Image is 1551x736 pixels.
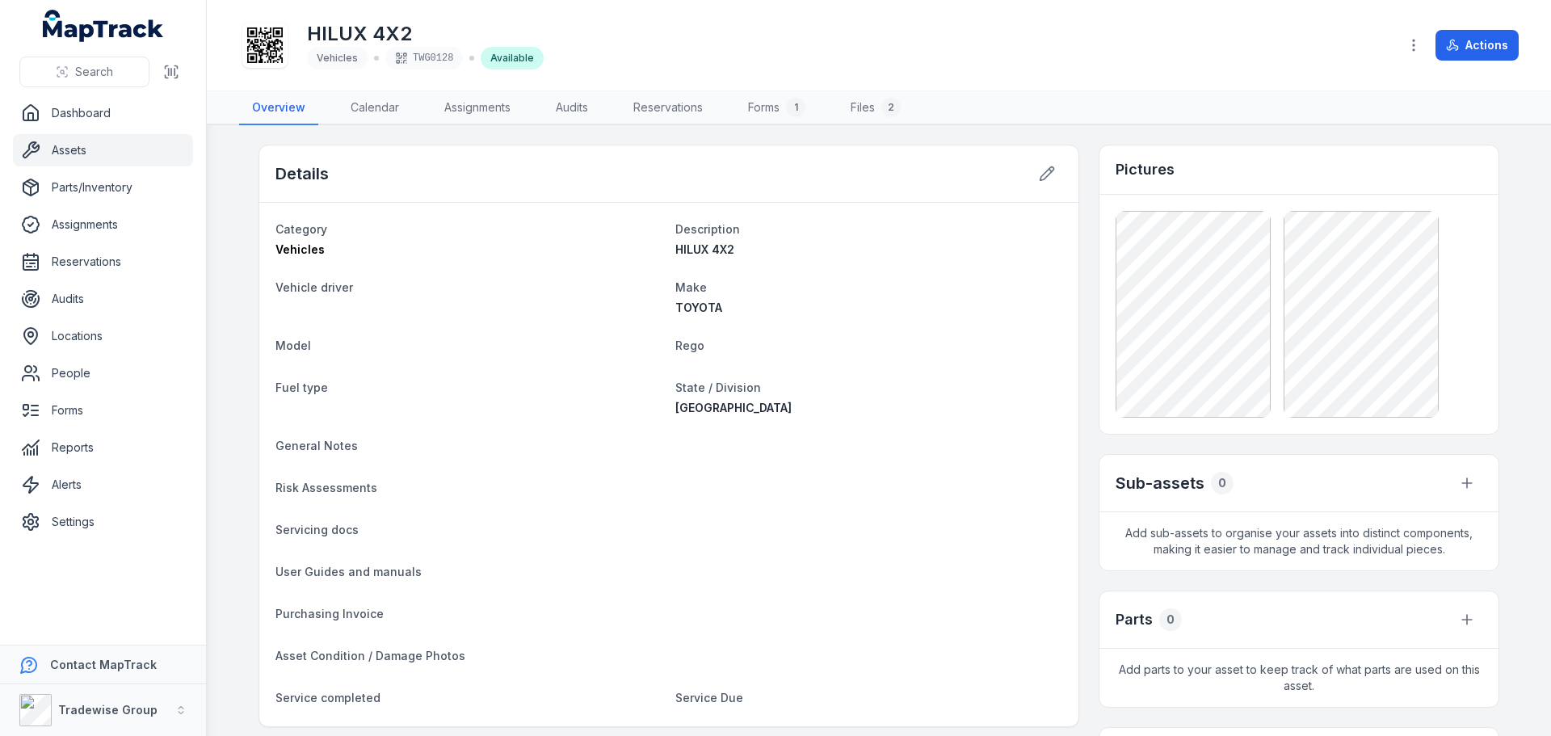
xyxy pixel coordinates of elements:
a: Audits [13,283,193,315]
a: MapTrack [43,10,164,42]
a: Reservations [620,91,716,125]
div: Available [481,47,544,69]
div: 0 [1159,608,1182,631]
h2: Sub-assets [1116,472,1204,494]
span: State / Division [675,381,761,394]
div: 2 [881,98,901,117]
a: Assignments [431,91,523,125]
div: 0 [1211,472,1234,494]
a: People [13,357,193,389]
span: Asset Condition / Damage Photos [275,649,465,662]
span: Add parts to your asset to keep track of what parts are used on this asset. [1099,649,1498,707]
span: Model [275,339,311,352]
button: Actions [1435,30,1519,61]
button: Search [19,57,149,87]
span: Search [75,64,113,80]
a: Forms1 [735,91,818,125]
span: Vehicle driver [275,280,353,294]
a: Assets [13,134,193,166]
span: [GEOGRAPHIC_DATA] [675,401,792,414]
span: HILUX 4X2 [675,242,734,256]
span: Servicing docs [275,523,359,536]
span: Add sub-assets to organise your assets into distinct components, making it easier to manage and t... [1099,512,1498,570]
h1: HILUX 4X2 [307,21,544,47]
span: TOYOTA [675,301,722,314]
a: Reservations [13,246,193,278]
a: Assignments [13,208,193,241]
div: 1 [786,98,805,117]
strong: Contact MapTrack [50,658,157,671]
span: Purchasing Invoice [275,607,384,620]
span: Vehicles [275,242,325,256]
a: Settings [13,506,193,538]
span: Service completed [275,691,380,704]
span: Service Due [675,691,743,704]
a: Forms [13,394,193,427]
span: User Guides and manuals [275,565,422,578]
span: Category [275,222,327,236]
span: General Notes [275,439,358,452]
a: Reports [13,431,193,464]
span: Fuel type [275,381,328,394]
h2: Details [275,162,329,185]
a: Dashboard [13,97,193,129]
a: Locations [13,320,193,352]
strong: Tradewise Group [58,703,158,717]
h3: Parts [1116,608,1153,631]
a: Calendar [338,91,412,125]
a: Files2 [838,91,914,125]
span: Make [675,280,707,294]
span: Description [675,222,740,236]
a: Alerts [13,469,193,501]
a: Parts/Inventory [13,171,193,204]
a: Audits [543,91,601,125]
span: Rego [675,339,704,352]
span: Risk Assessments [275,481,377,494]
h3: Pictures [1116,158,1175,181]
span: Vehicles [317,52,358,64]
a: Overview [239,91,318,125]
div: TWG0128 [385,47,463,69]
